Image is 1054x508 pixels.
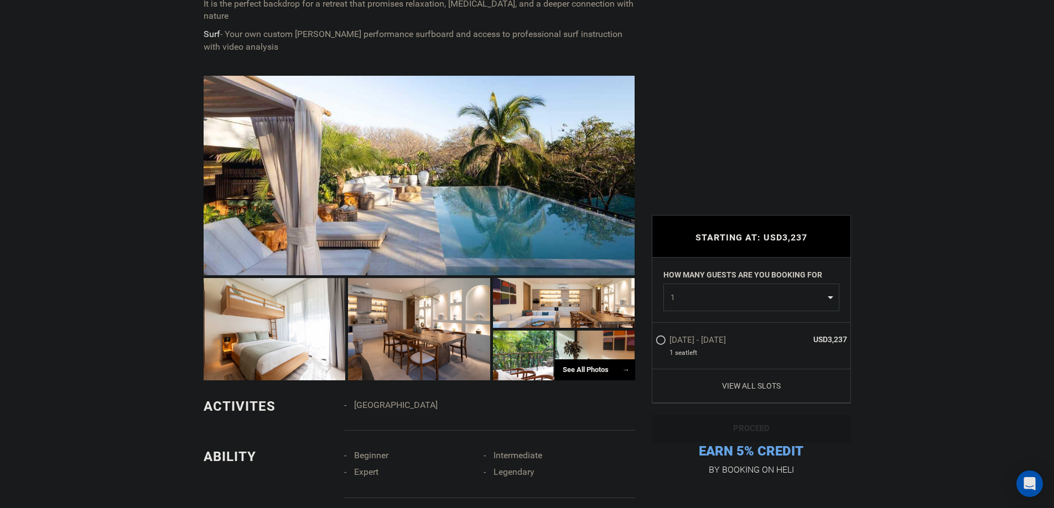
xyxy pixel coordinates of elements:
[767,334,848,345] span: USD3,237
[494,450,542,460] span: Intermediate
[669,348,673,358] span: 1
[695,233,807,243] span: STARTING AT: USD3,237
[663,269,822,284] label: HOW MANY GUESTS ARE YOU BOOKING FOR
[652,415,851,442] button: PROCEED
[354,450,388,460] span: Beginner
[354,467,378,477] span: Expert
[204,29,220,39] strong: Surf
[675,348,697,358] span: seat left
[204,28,635,54] p: - Your own custom [PERSON_NAME] performance surfboard and access to professional surf instruction...
[494,467,534,477] span: Legendary
[671,292,825,303] span: 1
[1016,470,1043,497] div: Open Intercom Messenger
[354,400,438,410] span: [GEOGRAPHIC_DATA]
[652,462,851,478] p: BY BOOKING ON HELI
[204,397,336,416] div: ACTIVITES
[622,365,630,374] span: →
[554,359,635,381] div: See All Photos
[663,284,839,311] button: 1
[204,447,336,466] div: ABILITY
[656,335,729,348] label: [DATE] - [DATE]
[656,380,848,391] a: View All Slots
